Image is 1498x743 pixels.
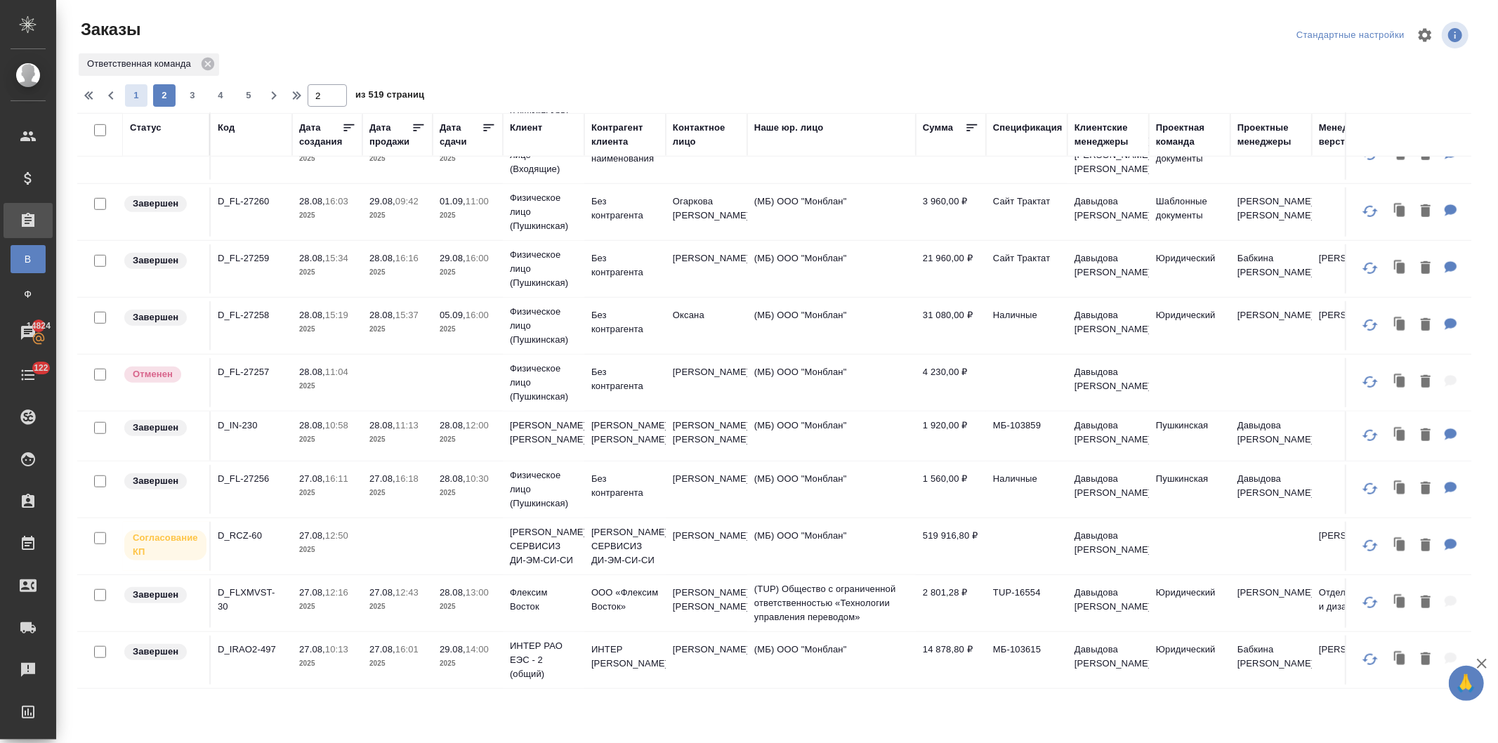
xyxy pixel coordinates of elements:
span: Заказы [77,18,140,41]
p: Без контрагента [591,308,659,336]
p: 28.08, [299,196,325,206]
div: split button [1293,25,1408,46]
td: [PERSON_NAME] [1230,301,1312,350]
p: Завершен [133,474,178,488]
p: 27.08, [369,644,395,655]
p: [PERSON_NAME] СЕРВИСИЗ ДИ-ЭМ-СИ-СИ [510,525,577,567]
p: 16:11 [325,473,348,484]
p: 28.08, [440,587,466,598]
p: 2025 [440,433,496,447]
p: 2025 [440,486,496,500]
p: 2025 [369,265,426,280]
p: Отдел верстки и дизайна [1319,586,1386,614]
td: Давыдова [PERSON_NAME] [1230,412,1312,461]
p: D_IRAO2-497 [218,643,285,657]
button: Удалить [1414,589,1438,617]
p: 16:00 [466,253,489,263]
td: (TUP) Общество с ограниченной ответственностью «Технологии управления переводом» [747,575,916,631]
td: [PERSON_NAME] [666,244,747,294]
td: [PERSON_NAME] [666,358,747,407]
td: Давыдова [PERSON_NAME] [1067,358,1149,407]
p: [PERSON_NAME] [1319,308,1386,322]
button: Клонировать [1387,421,1414,450]
button: Удалить [1414,421,1438,450]
button: Клонировать [1387,645,1414,674]
span: 1 [125,88,147,103]
p: 15:19 [325,310,348,320]
span: 4 [209,88,232,103]
a: 14824 [4,315,53,350]
p: Завершен [133,254,178,268]
div: Дата создания [299,121,342,149]
div: Дата продажи [369,121,412,149]
p: D_FL-27259 [218,251,285,265]
p: Завершен [133,588,178,602]
p: 10:58 [325,420,348,430]
div: Клиентские менеджеры [1075,121,1142,149]
p: D_FL-27256 [218,472,285,486]
td: Наличные [986,465,1067,514]
td: 4 230,00 ₽ [916,358,986,407]
td: Юридический [1149,636,1230,685]
p: ИНТЕР РАО ЕЭС - 2 (общий) [510,639,577,681]
td: Юридический [1149,579,1230,628]
button: Клонировать [1387,311,1414,340]
p: Физическое лицо (Пушкинская) [510,362,577,404]
span: 122 [25,361,57,375]
p: 12:00 [466,420,489,430]
p: [PERSON_NAME] [PERSON_NAME] [591,419,659,447]
td: Оксана [666,301,747,350]
div: Проектная команда [1156,121,1223,149]
p: 2025 [299,379,355,393]
p: 15:34 [325,253,348,263]
p: 2025 [440,600,496,614]
td: [PERSON_NAME] [1230,579,1312,628]
p: D_IN-230 [218,419,285,433]
div: Контрагент клиента [591,121,659,149]
td: 3 960,00 ₽ [916,188,986,237]
p: [PERSON_NAME] [1319,529,1386,543]
td: Пушкинская [1149,465,1230,514]
div: Спецификация [993,121,1063,135]
button: Обновить [1353,529,1387,563]
button: 4 [209,84,232,107]
button: Клонировать [1387,368,1414,397]
p: 2025 [440,322,496,336]
p: Флексим Восток [510,586,577,614]
p: 29.08, [369,196,395,206]
p: 28.08, [299,310,325,320]
p: Завершен [133,421,178,435]
p: 27.08, [299,587,325,598]
td: 21 960,00 ₽ [916,244,986,294]
div: Выставляет КМ при направлении счета или после выполнения всех работ/сдачи заказа клиенту. Окончат... [123,308,202,327]
button: Обновить [1353,365,1387,399]
td: МБ-103859 [986,412,1067,461]
p: D_RCZ-60 [218,529,285,543]
button: Клонировать [1387,475,1414,504]
td: Давыдова [PERSON_NAME] [1067,301,1149,350]
button: Удалить [1414,532,1438,560]
div: Контактное лицо [673,121,740,149]
button: Удалить [1414,368,1438,397]
div: Дата сдачи [440,121,482,149]
td: Юридический [1149,244,1230,294]
p: 2025 [299,433,355,447]
td: (МБ) ООО "Монблан" [747,636,916,685]
p: D_FLXMVST-30 [218,586,285,614]
p: 2025 [369,322,426,336]
p: 2025 [299,152,355,166]
p: 2025 [440,152,496,166]
p: Физическое лицо (Пушкинская) [510,468,577,511]
p: 28.08, [369,310,395,320]
td: (МБ) ООО "Монблан" [747,522,916,571]
button: Удалить [1414,311,1438,340]
td: Давыдова [PERSON_NAME] [1067,412,1149,461]
p: 2025 [299,322,355,336]
div: Клиент [510,121,542,135]
div: Выставляет КМ при направлении счета или после выполнения всех работ/сдачи заказа клиенту. Окончат... [123,586,202,605]
button: 5 [237,84,260,107]
p: Согласование КП [133,531,198,559]
p: Отменен [133,367,173,381]
button: Клонировать [1387,589,1414,617]
p: 2025 [369,486,426,500]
